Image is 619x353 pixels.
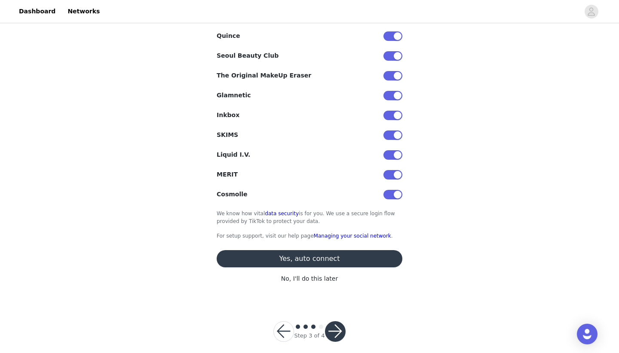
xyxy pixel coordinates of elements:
p: Inkbox [217,111,239,120]
button: Yes, auto connect [217,250,402,267]
a: Managing your social network [314,233,391,239]
p: The Original MakeUp Eraser [217,71,311,81]
div: Open Intercom Messenger [577,324,598,344]
a: Networks [62,2,105,21]
a: Dashboard [14,2,61,21]
p: SKIMS [217,130,238,140]
p: Liquid I.V. [217,150,250,160]
p: Seoul Beauty Club [217,51,279,61]
p: For setup support, visit our help page . [217,232,402,240]
div: avatar [587,5,595,19]
p: No, I'll do this later [217,274,402,283]
p: MERIT [217,170,238,180]
div: Step 3 of 4 [294,331,325,340]
p: Quince [217,31,240,41]
a: data security [265,211,299,217]
p: We know how vital is for you. We use a secure login flow provided by TikTok to protect your data. [217,210,402,225]
p: Glamnetic [217,91,251,100]
p: Cosmolle [217,190,248,199]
